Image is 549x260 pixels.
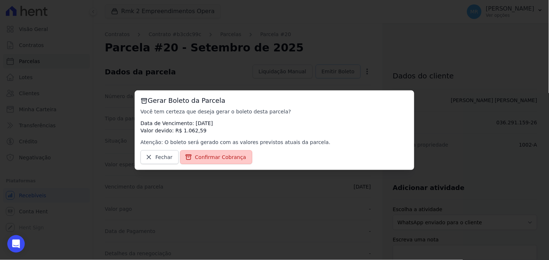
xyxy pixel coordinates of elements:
p: Data de Vencimento: [DATE] Valor devido: R$ 1.062,59 [141,120,408,134]
div: Open Intercom Messenger [7,235,25,253]
h3: Gerar Boleto da Parcela [141,96,408,105]
p: Atenção: O boleto será gerado com as valores previstos atuais da parcela. [141,139,408,146]
a: Fechar [141,150,179,164]
p: Você tem certeza que deseja gerar o boleto desta parcela? [141,108,408,115]
a: Confirmar Cobrança [180,150,253,164]
span: Fechar [155,154,173,161]
span: Confirmar Cobrança [195,154,246,161]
